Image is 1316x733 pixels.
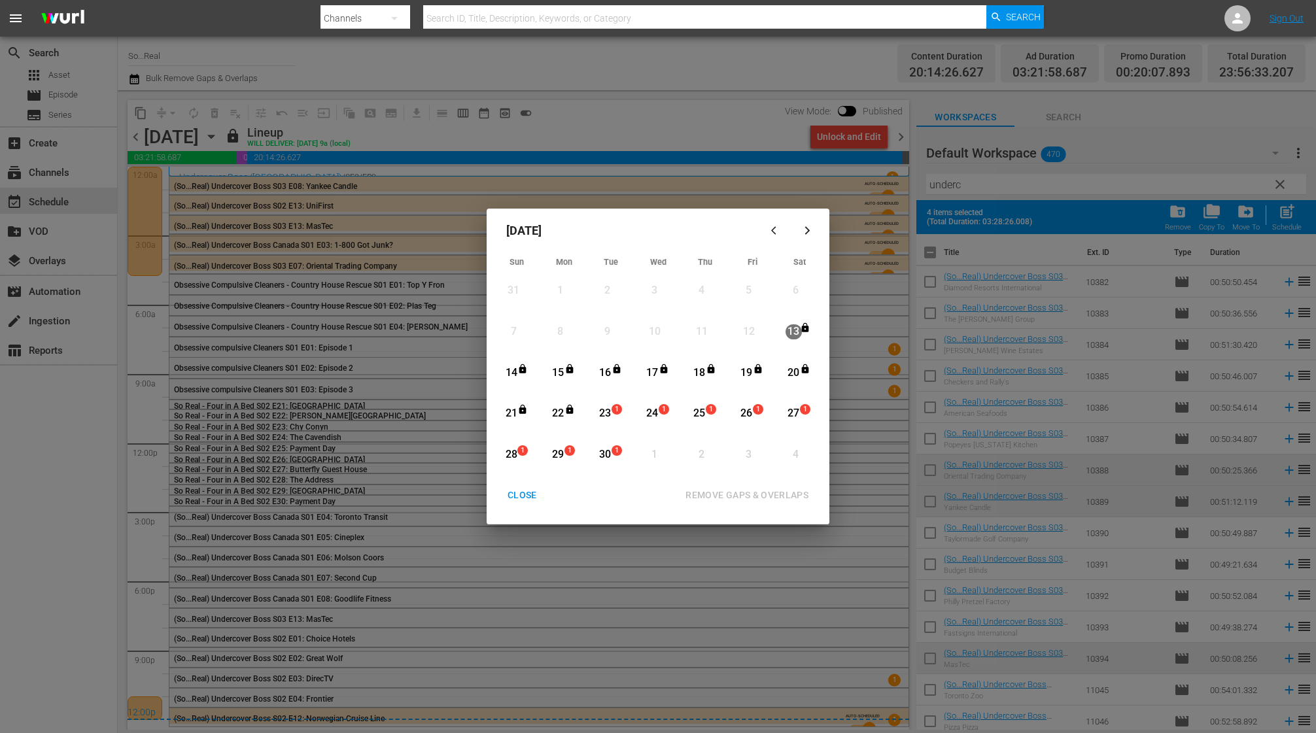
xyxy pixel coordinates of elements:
[786,406,802,421] div: 27
[1270,13,1304,24] a: Sign Out
[650,257,667,267] span: Wed
[597,447,614,462] div: 30
[550,447,566,462] div: 29
[698,257,712,267] span: Thu
[565,445,574,456] span: 1
[659,404,668,415] span: 1
[693,447,710,462] div: 2
[503,406,519,421] div: 21
[693,283,710,298] div: 4
[492,483,553,507] button: CLOSE
[550,366,566,381] div: 15
[612,404,621,415] span: 1
[740,447,757,462] div: 3
[604,257,618,267] span: Tue
[599,324,615,339] div: 9
[801,404,810,415] span: 1
[1006,5,1041,29] span: Search
[510,257,524,267] span: Sun
[644,366,661,381] div: 17
[550,406,566,421] div: 22
[786,366,802,381] div: 20
[740,324,757,339] div: 12
[518,445,527,456] span: 1
[646,324,663,339] div: 10
[597,366,614,381] div: 16
[503,366,519,381] div: 14
[8,10,24,26] span: menu
[788,283,804,298] div: 6
[738,406,755,421] div: 26
[786,324,802,339] div: 13
[693,324,710,339] div: 11
[793,257,806,267] span: Sat
[497,487,547,503] div: CLOSE
[706,404,716,415] span: 1
[644,406,661,421] div: 24
[506,324,522,339] div: 7
[646,447,663,462] div: 1
[788,447,804,462] div: 4
[646,283,663,298] div: 3
[506,283,522,298] div: 31
[691,406,708,421] div: 25
[691,366,708,381] div: 18
[503,447,519,462] div: 28
[738,366,755,381] div: 19
[493,215,760,247] div: [DATE]
[31,3,94,34] img: ans4CAIJ8jUAAAAAAAAAAAAAAAAAAAAAAAAgQb4GAAAAAAAAAAAAAAAAAAAAAAAAJMjXAAAAAAAAAAAAAAAAAAAAAAAAgAT5G...
[552,283,568,298] div: 1
[748,257,757,267] span: Fri
[552,324,568,339] div: 8
[740,283,757,298] div: 5
[753,404,763,415] span: 1
[556,257,572,267] span: Mon
[612,445,621,456] span: 1
[493,253,823,477] div: Month View
[597,406,614,421] div: 23
[599,283,615,298] div: 2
